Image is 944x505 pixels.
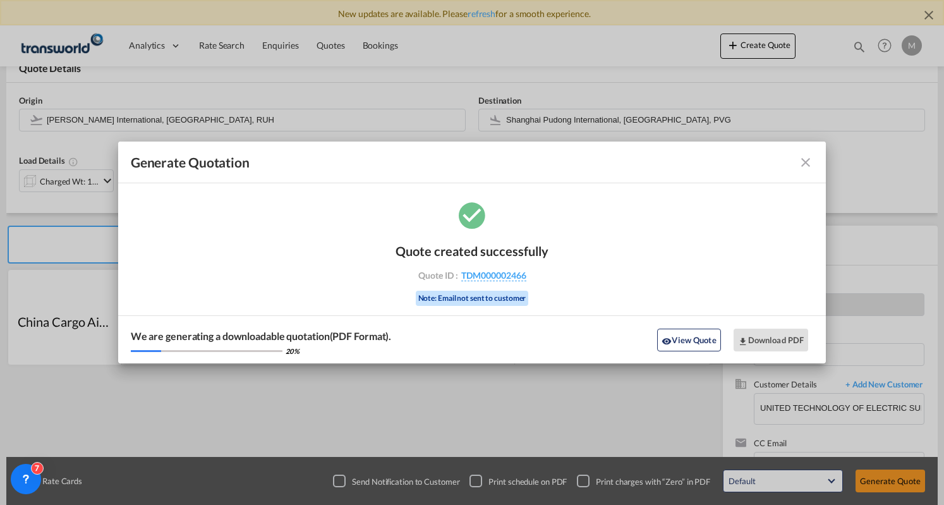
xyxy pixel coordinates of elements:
md-icon: icon-eye [662,336,672,346]
div: 20 % [286,346,300,356]
div: Quote created successfully [396,243,548,259]
button: Download PDF [734,329,809,351]
span: TDM000002466 [461,270,526,281]
md-icon: icon-close fg-AAA8AD cursor m-0 [798,155,813,170]
md-icon: icon-download [738,336,748,346]
md-icon: icon-checkbox-marked-circle [456,199,488,231]
button: icon-eyeView Quote [657,329,720,351]
div: We are generating a downloadable quotation(PDF Format). [131,329,392,343]
div: Quote ID : [399,270,545,281]
md-dialog: Generate Quotation Quote ... [118,142,826,364]
div: Note: Email not sent to customer [416,291,529,307]
span: Generate Quotation [131,154,250,171]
